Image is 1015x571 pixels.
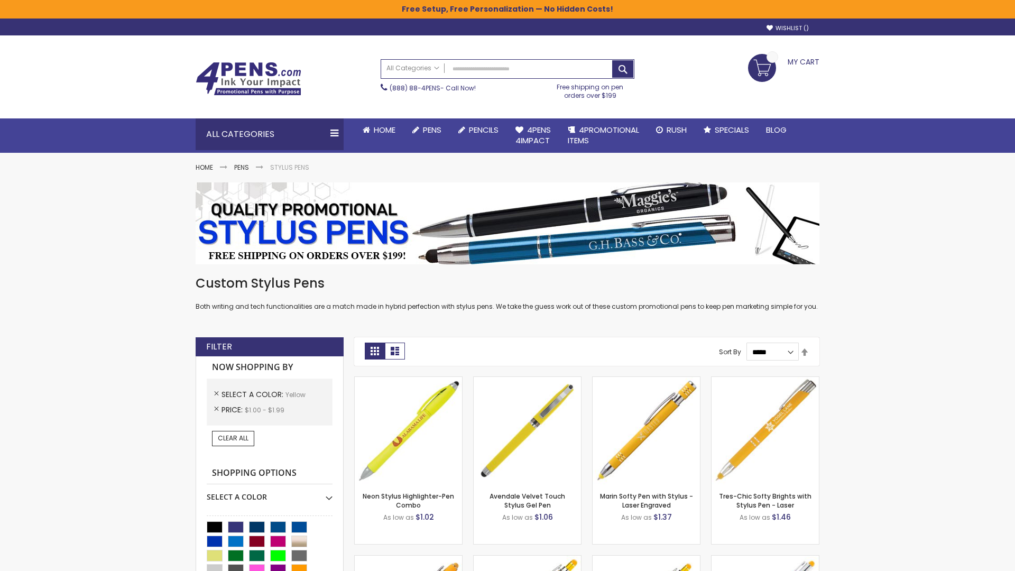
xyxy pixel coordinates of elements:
[695,118,758,142] a: Specials
[212,431,254,446] a: Clear All
[712,376,819,385] a: Tres-Chic Softy Brights with Stylus Pen - Laser-Yellow
[355,376,462,385] a: Neon Stylus Highlighter-Pen Combo-Yellow
[222,404,245,415] span: Price
[502,513,533,522] span: As low as
[648,118,695,142] a: Rush
[507,118,559,153] a: 4Pens4impact
[772,512,791,522] span: $1.46
[593,377,700,484] img: Marin Softy Pen with Stylus - Laser Engraved-Yellow
[767,24,809,32] a: Wishlist
[355,555,462,564] a: Ellipse Softy Brights with Stylus Pen - Laser-Yellow
[381,60,445,77] a: All Categories
[712,377,819,484] img: Tres-Chic Softy Brights with Stylus Pen - Laser-Yellow
[222,389,285,400] span: Select A Color
[234,163,249,172] a: Pens
[196,182,819,264] img: Stylus Pens
[653,512,672,522] span: $1.37
[390,84,476,93] span: - Call Now!
[196,163,213,172] a: Home
[196,62,301,96] img: 4Pens Custom Pens and Promotional Products
[621,513,652,522] span: As low as
[474,555,581,564] a: Phoenix Softy Brights with Stylus Pen - Laser-Yellow
[766,124,787,135] span: Blog
[285,390,306,399] span: Yellow
[559,118,648,153] a: 4PROMOTIONALITEMS
[534,512,553,522] span: $1.06
[404,118,450,142] a: Pens
[719,347,741,356] label: Sort By
[667,124,687,135] span: Rush
[270,163,309,172] strong: Stylus Pens
[423,124,441,135] span: Pens
[207,462,333,485] strong: Shopping Options
[196,275,819,292] h1: Custom Stylus Pens
[568,124,639,146] span: 4PROMOTIONAL ITEMS
[386,64,439,72] span: All Categories
[450,118,507,142] a: Pencils
[363,492,454,509] a: Neon Stylus Highlighter-Pen Combo
[469,124,499,135] span: Pencils
[715,124,749,135] span: Specials
[196,275,819,311] div: Both writing and tech functionalities are a match made in hybrid perfection with stylus pens. We ...
[515,124,551,146] span: 4Pens 4impact
[390,84,440,93] a: (888) 88-4PENS
[196,118,344,150] div: All Categories
[365,343,385,360] strong: Grid
[593,555,700,564] a: Phoenix Softy Brights Gel with Stylus Pen - Laser-Yellow
[546,79,635,100] div: Free shipping on pen orders over $199
[600,492,693,509] a: Marin Softy Pen with Stylus - Laser Engraved
[740,513,770,522] span: As low as
[245,406,284,415] span: $1.00 - $1.99
[758,118,795,142] a: Blog
[712,555,819,564] a: Tres-Chic Softy with Stylus Top Pen - ColorJet-Yellow
[355,377,462,484] img: Neon Stylus Highlighter-Pen Combo-Yellow
[207,356,333,379] strong: Now Shopping by
[207,484,333,502] div: Select A Color
[719,492,811,509] a: Tres-Chic Softy Brights with Stylus Pen - Laser
[593,376,700,385] a: Marin Softy Pen with Stylus - Laser Engraved-Yellow
[383,513,414,522] span: As low as
[374,124,395,135] span: Home
[474,376,581,385] a: Avendale Velvet Touch Stylus Gel Pen-Yellow
[218,434,248,443] span: Clear All
[206,341,232,353] strong: Filter
[354,118,404,142] a: Home
[416,512,434,522] span: $1.02
[474,377,581,484] img: Avendale Velvet Touch Stylus Gel Pen-Yellow
[490,492,565,509] a: Avendale Velvet Touch Stylus Gel Pen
